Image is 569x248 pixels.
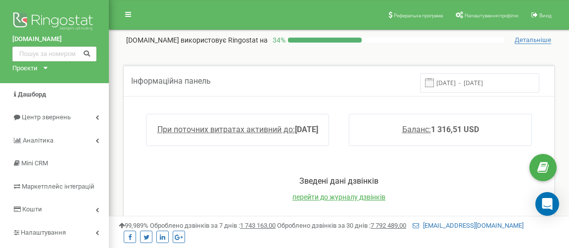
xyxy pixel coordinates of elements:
span: Дашборд [18,91,46,98]
span: Оброблено дзвінків за 30 днів : [277,222,406,229]
span: 99,989% [119,222,148,229]
span: Налаштування профілю [465,13,519,18]
span: Реферальна програма [394,13,443,18]
span: Зведені дані дзвінків [299,176,379,186]
span: використовує Ringostat на [181,36,268,44]
span: Маркетплейс інтеграцій [22,183,95,190]
img: Ringostat logo [12,10,96,35]
a: перейти до журналу дзвінків [292,193,385,201]
a: [DOMAIN_NAME] [12,35,96,44]
p: [DOMAIN_NAME] [126,35,268,45]
span: Налаштування [21,229,66,236]
span: Інформаційна панель [131,76,211,86]
a: Баланс:1 316,51 USD [402,125,479,134]
span: Детальніше [515,36,551,44]
p: 34 % [268,35,288,45]
u: 1 743 163,00 [240,222,276,229]
span: Вихід [539,13,552,18]
span: Центр звернень [22,113,71,121]
a: При поточних витратах активний до:[DATE] [157,125,318,134]
span: Аналiтика [23,137,53,144]
span: При поточних витратах активний до: [157,125,295,134]
a: [EMAIL_ADDRESS][DOMAIN_NAME] [413,222,523,229]
span: Кошти [22,205,42,213]
span: Mini CRM [21,159,48,167]
div: Open Intercom Messenger [535,192,559,216]
div: Проєкти [12,64,38,73]
span: Баланс: [402,125,431,134]
span: Оброблено дзвінків за 7 днів : [150,222,276,229]
input: Пошук за номером [12,47,96,61]
u: 7 792 489,00 [371,222,406,229]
